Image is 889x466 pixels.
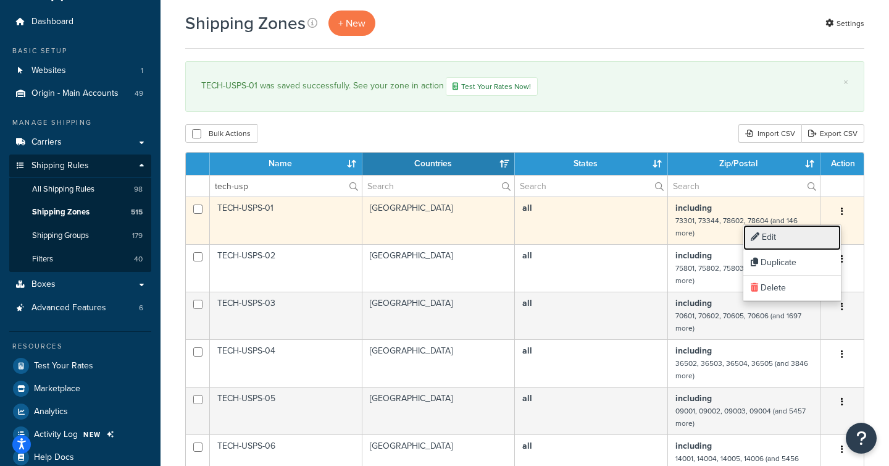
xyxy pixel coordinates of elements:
a: Shipping Rules [9,155,151,177]
button: Bulk Actions [185,124,257,143]
span: Test Your Rates [34,361,93,371]
td: TECH-USPS-05 [210,387,362,434]
input: Search [515,176,667,197]
th: Countries: activate to sort column ascending [362,153,515,175]
a: Duplicate [743,250,841,276]
span: Origin - Main Accounts [31,88,119,99]
b: all [522,201,532,214]
a: All Shipping Rules 98 [9,178,151,201]
input: Search [668,176,820,197]
small: 36502, 36503, 36504, 36505 (and 3846 more) [675,358,808,381]
a: Export CSV [801,124,864,143]
b: all [522,392,532,405]
b: including [675,297,712,310]
a: Edit [743,225,841,250]
a: Test Your Rates [9,355,151,377]
li: Activity Log [9,423,151,446]
li: Websites [9,59,151,82]
a: × [843,77,848,87]
span: 40 [134,254,143,265]
td: TECH-USPS-03 [210,292,362,339]
span: Advanced Features [31,303,106,313]
a: Delete [743,276,841,301]
span: + New [338,16,365,30]
td: TECH-USPS-01 [210,197,362,244]
td: [GEOGRAPHIC_DATA] [362,387,515,434]
li: Shipping Rules [9,155,151,272]
span: Filters [32,254,53,265]
td: [GEOGRAPHIC_DATA] [362,339,515,387]
a: Shipping Zones 515 [9,201,151,224]
a: Carriers [9,131,151,154]
span: Shipping Rules [31,161,89,171]
span: 1 [141,66,143,76]
li: All Shipping Rules [9,178,151,201]
a: Shipping Groups 179 [9,224,151,247]
li: Shipping Zones [9,201,151,224]
td: TECH-USPS-04 [210,339,362,387]
a: Websites 1 [9,59,151,82]
td: TECH-USPS-02 [210,244,362,292]
th: Action [820,153,864,175]
button: Open Resource Center [846,423,877,454]
td: [GEOGRAPHIC_DATA] [362,244,515,292]
div: Basic Setup [9,46,151,56]
span: Analytics [34,407,68,417]
span: Help Docs [34,452,74,463]
div: Resources [9,341,151,352]
span: Activity Log [34,430,78,440]
input: Search [362,176,514,197]
li: Advanced Features [9,297,151,320]
span: Carriers [31,137,62,148]
a: Settings [825,15,864,32]
li: Shipping Groups [9,224,151,247]
b: all [522,439,532,452]
li: Filters [9,248,151,271]
li: Boxes [9,273,151,296]
b: all [522,249,532,262]
small: 09001, 09002, 09003, 09004 (and 5457 more) [675,405,806,429]
b: including [675,392,712,405]
td: [GEOGRAPHIC_DATA] [362,292,515,339]
span: Boxes [31,279,56,290]
a: Advanced Features 6 [9,297,151,320]
span: Marketplace [34,384,80,394]
th: Name: activate to sort column ascending [210,153,362,175]
input: Search [210,176,362,197]
div: Manage Shipping [9,117,151,128]
div: TECH-USPS-01 was saved successfully. See your zone in action [201,77,848,96]
a: Test Your Rates Now! [446,77,538,96]
span: NEW [83,430,101,439]
span: 6 [139,303,143,313]
a: + New [328,11,375,36]
span: Dashboard [31,17,73,27]
small: 70601, 70602, 70605, 70606 (and 1697 more) [675,310,801,334]
div: Import CSV [738,124,801,143]
a: Analytics [9,400,151,423]
small: 75801, 75802, 75803, 75831 (and 696 more) [675,263,798,286]
a: Activity Log NEW [9,423,151,446]
a: Filters 40 [9,248,151,271]
span: All Shipping Rules [32,184,94,195]
th: Zip/Postal: activate to sort column ascending [668,153,820,175]
b: all [522,344,532,357]
span: Websites [31,66,66,76]
b: including [675,439,712,452]
a: Marketplace [9,378,151,400]
span: 179 [132,231,143,241]
b: all [522,297,532,310]
span: Shipping Zones [32,207,90,218]
span: Shipping Groups [32,231,89,241]
td: [GEOGRAPHIC_DATA] [362,197,515,244]
h1: Shipping Zones [185,11,306,35]
b: including [675,201,712,214]
a: Origin - Main Accounts 49 [9,82,151,105]
b: including [675,344,712,357]
a: Dashboard [9,11,151,33]
li: Origins [9,82,151,105]
th: States: activate to sort column ascending [515,153,667,175]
